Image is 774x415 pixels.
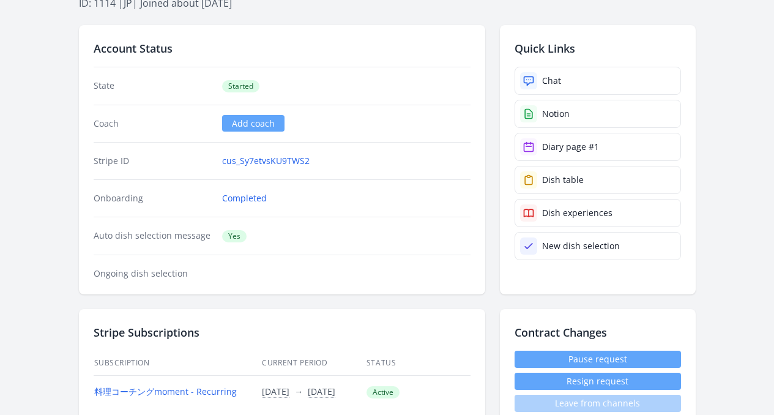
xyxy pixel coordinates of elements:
[515,232,681,260] a: New dish selection
[94,230,213,242] dt: Auto dish selection message
[515,166,681,194] a: Dish table
[94,40,471,57] h2: Account Status
[542,108,570,120] div: Notion
[515,100,681,128] a: Notion
[542,174,584,186] div: Dish table
[515,133,681,161] a: Diary page #1
[542,75,561,87] div: Chat
[294,386,303,397] span: →
[222,115,285,132] a: Add coach
[515,40,681,57] h2: Quick Links
[94,386,237,397] a: 料理コーチングmoment - Recurring
[308,386,335,398] button: [DATE]
[542,207,612,219] div: Dish experiences
[542,240,620,252] div: New dish selection
[94,118,213,130] dt: Coach
[222,155,310,167] a: cus_Sy7etvsKU9TWS2
[94,80,213,92] dt: State
[94,351,262,376] th: Subscription
[367,386,400,398] span: Active
[222,192,267,204] a: Completed
[261,351,366,376] th: Current Period
[542,141,599,153] div: Diary page #1
[94,192,213,204] dt: Onboarding
[262,386,289,398] button: [DATE]
[222,230,247,242] span: Yes
[515,324,681,341] h2: Contract Changes
[94,267,213,280] dt: Ongoing dish selection
[515,395,681,412] span: Leave from channels
[515,199,681,227] a: Dish experiences
[515,351,681,368] a: Pause request
[515,373,681,390] button: Resign request
[222,80,259,92] span: Started
[94,155,213,167] dt: Stripe ID
[515,67,681,95] a: Chat
[366,351,471,376] th: Status
[94,324,471,341] h2: Stripe Subscriptions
